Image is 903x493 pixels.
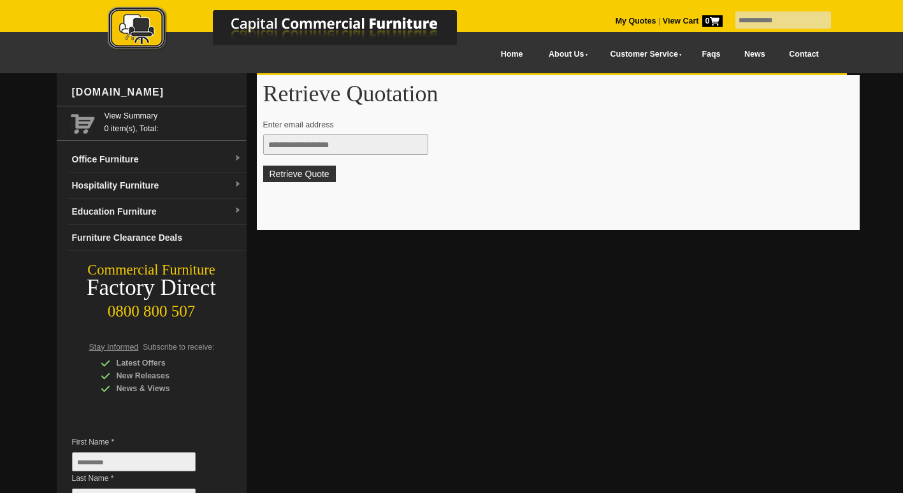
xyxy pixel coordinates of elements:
div: News & Views [101,382,222,395]
a: View Cart0 [660,17,722,25]
span: First Name * [72,436,215,448]
div: Commercial Furniture [57,261,247,279]
img: dropdown [234,155,242,162]
a: My Quotes [616,17,656,25]
div: New Releases [101,369,222,382]
div: Factory Direct [57,279,247,297]
a: Education Furnituredropdown [67,199,247,225]
a: About Us [535,40,596,69]
div: 0800 800 507 [57,296,247,320]
span: 0 item(s), Total: [105,110,242,133]
strong: View Cart [663,17,723,25]
a: Faqs [690,40,733,69]
span: 0 [702,15,723,27]
img: dropdown [234,207,242,215]
p: Enter email address [263,118,841,131]
span: Subscribe to receive: [143,343,214,352]
div: [DOMAIN_NAME] [67,73,247,111]
a: Furniture Clearance Deals [67,225,247,251]
input: First Name * [72,452,196,471]
button: Retrieve Quote [263,166,336,182]
h1: Retrieve Quotation [263,82,853,106]
img: dropdown [234,181,242,189]
a: Contact [777,40,830,69]
a: Hospitality Furnituredropdown [67,173,247,199]
a: Capital Commercial Furniture Logo [73,6,519,57]
a: Customer Service [596,40,690,69]
a: View Summary [105,110,242,122]
span: Stay Informed [89,343,139,352]
a: Office Furnituredropdown [67,146,247,173]
span: Last Name * [72,472,215,485]
img: Capital Commercial Furniture Logo [73,6,519,53]
a: News [732,40,777,69]
div: Latest Offers [101,357,222,369]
